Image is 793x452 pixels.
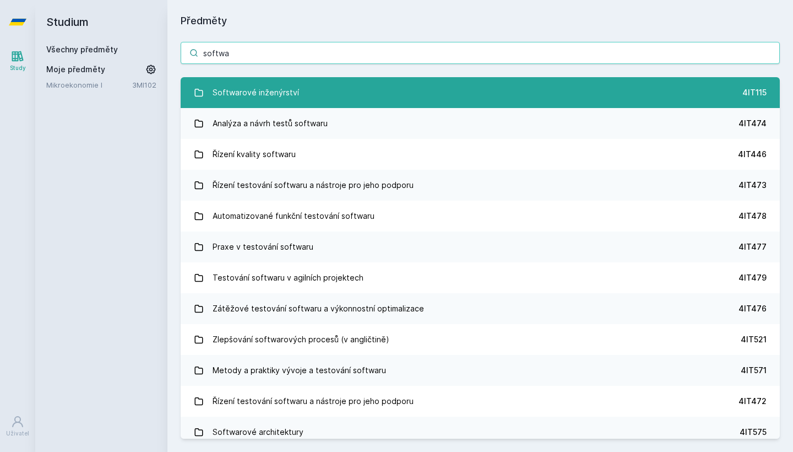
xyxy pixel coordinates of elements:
div: 4IT115 [742,87,767,98]
div: 4IT446 [738,149,767,160]
div: Softwarové inženýrství [213,82,299,104]
div: Softwarové architektury [213,421,303,443]
a: Zátěžové testování softwaru a výkonnostní optimalizace 4IT476 [181,293,780,324]
div: Metody a praktiky vývoje a testování softwaru [213,359,386,381]
div: Study [10,64,26,72]
a: Softwarové inženýrství 4IT115 [181,77,780,108]
a: Uživatel [2,410,33,443]
a: Softwarové architektury 4IT575 [181,417,780,448]
a: Řízení kvality softwaru 4IT446 [181,139,780,170]
a: Metody a praktiky vývoje a testování softwaru 4IT571 [181,355,780,386]
a: Analýza a návrh testů softwaru 4IT474 [181,108,780,139]
a: Automatizované funkční testování softwaru 4IT478 [181,201,780,232]
h1: Předměty [181,13,780,29]
a: Řízení testování softwaru a nástroje pro jeho podporu 4IT472 [181,386,780,417]
div: Řízení testování softwaru a nástroje pro jeho podporu [213,390,414,412]
a: Mikroekonomie I [46,79,132,90]
div: Zlepšování softwarových procesů (v angličtině) [213,329,389,351]
div: 4IT473 [738,180,767,191]
a: Všechny předměty [46,45,118,54]
div: Testování softwaru v agilních projektech [213,267,363,289]
span: Moje předměty [46,64,105,75]
a: Testování softwaru v agilních projektech 4IT479 [181,262,780,293]
a: Study [2,44,33,78]
a: Řízení testování softwaru a nástroje pro jeho podporu 4IT473 [181,170,780,201]
div: 4IT478 [738,211,767,222]
div: Analýza a návrh testů softwaru [213,112,328,134]
input: Název nebo ident předmětu… [181,42,780,64]
div: 4IT472 [738,396,767,407]
div: Řízení testování softwaru a nástroje pro jeho podporu [213,174,414,196]
a: Zlepšování softwarových procesů (v angličtině) 4IT521 [181,324,780,355]
a: Praxe v testování softwaru 4IT477 [181,232,780,262]
div: Automatizované funkční testování softwaru [213,205,374,227]
div: 4IT521 [741,334,767,345]
div: Praxe v testování softwaru [213,236,313,258]
div: 4IT575 [740,427,767,438]
div: 4IT479 [738,272,767,283]
div: 4IT476 [738,303,767,314]
div: 4IT474 [738,118,767,129]
a: 3MI102 [132,80,156,89]
div: Zátěžové testování softwaru a výkonnostní optimalizace [213,298,424,320]
div: 4IT571 [741,365,767,376]
div: 4IT477 [738,241,767,252]
div: Uživatel [6,429,29,438]
div: Řízení kvality softwaru [213,143,296,165]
